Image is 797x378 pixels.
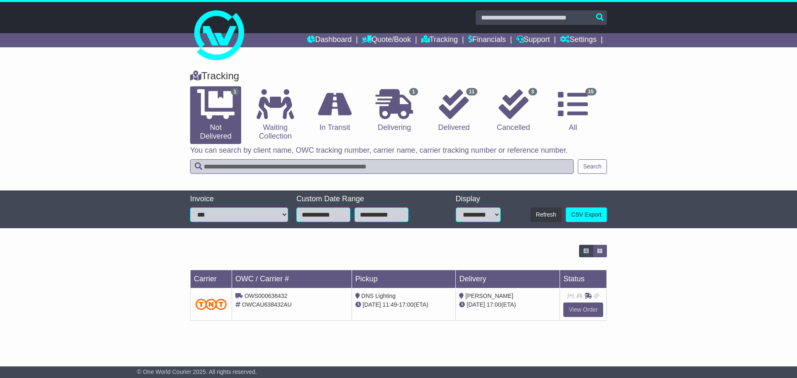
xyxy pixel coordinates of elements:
a: 1 Not Delivered [190,86,241,144]
a: Waiting Collection [249,86,301,144]
div: Tracking [186,70,611,82]
span: [PERSON_NAME] [465,293,513,299]
span: 17:00 [487,301,501,308]
td: Delivery [456,270,560,288]
span: DNS Lighting [362,293,396,299]
span: 11 [466,88,477,95]
div: Invoice [190,195,288,204]
button: Refresh [531,207,562,222]
span: 11:49 [383,301,397,308]
a: In Transit [309,86,360,135]
span: 17:00 [399,301,413,308]
div: Custom Date Range [296,195,430,204]
a: Financials [468,33,506,47]
span: 3 [528,88,537,95]
td: Pickup [352,270,456,288]
span: OWS000638432 [244,293,288,299]
span: [DATE] [363,301,381,308]
a: Dashboard [307,33,352,47]
img: TNT_Domestic.png [196,299,227,310]
td: Carrier [191,270,232,288]
a: 1 Delivering [369,86,420,135]
button: Search [578,159,607,174]
span: 1 [409,88,418,95]
span: 15 [585,88,597,95]
a: Quote/Book [362,33,411,47]
p: You can search by client name, OWC tracking number, carrier name, carrier tracking number or refe... [190,146,607,155]
a: Support [516,33,550,47]
div: - (ETA) [355,300,452,309]
a: View Order [563,302,603,317]
span: [DATE] [467,301,485,308]
a: Tracking [421,33,458,47]
td: Status [560,270,607,288]
td: OWC / Carrier # [232,270,352,288]
div: Display [456,195,501,204]
a: 11 Delivered [428,86,479,135]
div: (ETA) [459,300,556,309]
a: Settings [560,33,597,47]
a: CSV Export [566,207,607,222]
span: © One World Courier 2025. All rights reserved. [137,368,257,375]
span: OWCAU638432AU [242,301,292,308]
a: 15 All [548,86,599,135]
a: 3 Cancelled [488,86,539,135]
span: 1 [231,88,240,95]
